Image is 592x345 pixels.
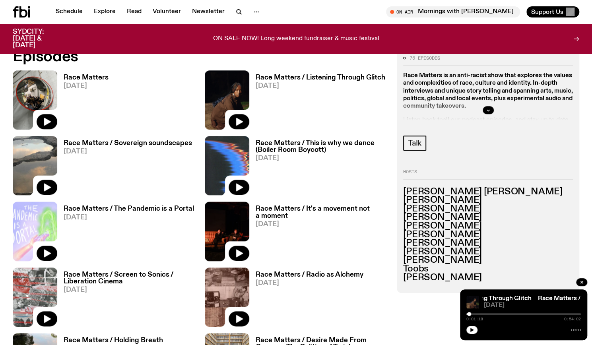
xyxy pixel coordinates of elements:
a: Race Matters / The Pandemic is a Portal[DATE] [57,205,194,261]
h3: Race Matters / The Pandemic is a Portal [64,205,194,212]
a: Race Matters / Listening Through Glitch[DATE] [249,74,385,130]
a: Race Matters / Radio as Alchemy[DATE] [249,271,363,327]
a: Explore [89,6,120,17]
a: Schedule [51,6,87,17]
button: Support Us [526,6,579,17]
a: Talk [403,136,426,151]
a: Volunteer [148,6,186,17]
a: Newsletter [187,6,229,17]
h3: [PERSON_NAME] [403,196,573,205]
h3: [PERSON_NAME] [403,231,573,239]
h3: [PERSON_NAME] [403,222,573,231]
h2: Episodes [13,50,387,64]
h3: [PERSON_NAME] [PERSON_NAME] [403,188,573,196]
span: [DATE] [256,280,363,287]
span: 0:01:18 [466,317,483,321]
a: Race Matters[DATE] [57,74,109,130]
a: Race Matters / Sovereign soundscapes[DATE] [57,140,192,195]
a: Race Matters / Listening Through Glitch [417,295,532,302]
span: [DATE] [484,302,581,308]
h3: Race Matters / Listening Through Glitch [256,74,385,81]
a: Race Matters / It's a movement not a moment[DATE] [249,205,387,261]
h3: Race Matters / Radio as Alchemy [256,271,363,278]
p: ON SALE NOW! Long weekend fundraiser & music festival [213,35,379,43]
h3: [PERSON_NAME] [403,213,573,222]
span: Support Us [531,8,563,16]
h3: Race Matters / It's a movement not a moment [256,205,387,219]
h2: Hosts [403,170,573,179]
img: A photo of Shareeka and Ethan speaking live at The Red Rattler, a repurposed warehouse venue. The... [205,202,249,261]
a: Race Matters / This is why we dance (Boiler Room Boycott)[DATE] [249,140,387,195]
span: 0:54:02 [564,317,581,321]
h3: [PERSON_NAME] [403,205,573,213]
span: [DATE] [256,83,385,89]
h3: [PERSON_NAME] [403,239,573,248]
img: A photo of the Race Matters team taken in a rear view or "blindside" mirror. A bunch of people of... [13,70,57,130]
span: 76 episodes [410,56,440,60]
img: A sandstone rock on the coast with puddles of ocean water. The water is clear, and it's reflectin... [13,136,57,195]
h3: [PERSON_NAME] [403,256,573,265]
span: [DATE] [64,83,109,89]
img: A spectral view of a waveform, warped and glitched [205,136,249,195]
h3: Race Matters / This is why we dance (Boiler Room Boycott) [256,140,387,153]
button: On AirMornings with [PERSON_NAME] [386,6,520,17]
span: Talk [408,139,421,147]
h3: Race Matters [64,74,109,81]
span: [DATE] [64,148,192,155]
h3: [PERSON_NAME] [403,248,573,256]
h3: Race Matters / Holding Breath [64,337,163,344]
span: [DATE] [256,155,387,162]
span: [DATE] [64,287,195,293]
h3: Race Matters / Sovereign soundscapes [64,140,192,147]
h3: SYDCITY: [DATE] & [DATE] [13,29,64,49]
img: Fetle crouches in a park at night. They are wearing a long brown garment and looking solemnly int... [466,296,479,308]
h3: [PERSON_NAME] [403,273,573,282]
img: A collage of three images. From to bottom: Jose Maceda - Ugnayan - for 20 radio stations (1973) P... [205,267,249,327]
span: [DATE] [64,214,194,221]
h3: Toobs [403,265,573,273]
span: [DATE] [256,221,387,228]
h3: Race Matters / Screen to Sonics / Liberation Cinema [64,271,195,285]
strong: Race Matters is an anti-racist show that explores the values and complexities of race, culture an... [403,72,573,109]
a: Read [122,6,146,17]
a: Race Matters / Screen to Sonics / Liberation Cinema[DATE] [57,271,195,327]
